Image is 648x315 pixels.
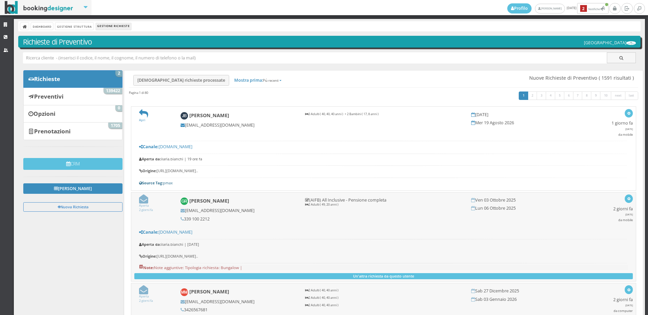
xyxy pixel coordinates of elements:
[582,91,592,100] a: 8
[471,120,587,125] h5: Mer 19 Agosto 2026
[139,290,153,303] a: Aperta2 giorni fa
[535,4,565,14] a: [PERSON_NAME]
[626,41,636,45] img: ea773b7e7d3611ed9c9d0608f5526cb6.png
[625,91,639,100] a: last
[23,87,123,105] a: Preventivi 139422
[139,144,159,150] b: Canale:
[611,91,626,100] a: next
[305,112,462,116] p: 3 Adulti ( 40, 40, 40 anni ) + 2 Bambini ( 17, 8 anni )
[139,144,628,149] h5: [DOMAIN_NAME]
[625,127,633,131] span: [DATE]
[537,91,546,100] a: 3
[33,110,55,117] b: Opzioni
[305,203,462,207] p: 2 Adulti ( 49, 20 anni )
[625,304,633,307] span: [DATE]
[31,23,53,30] a: Dashboard
[23,70,123,88] a: Richieste 2
[34,93,63,100] b: Preventivi
[181,208,296,213] h5: [EMAIL_ADDRESS][DOMAIN_NAME]
[139,180,163,185] b: Source Tag:
[471,297,587,302] h5: Sab 03 Gennaio 2026
[23,52,607,63] input: Ricerca cliente - (inserisci il codice, il nome, il cognome, il numero di telefono o la mail)
[305,288,462,293] p: 2 Adulti ( 40, 40 anni )
[573,91,583,100] a: 7
[133,75,229,86] a: [DEMOGRAPHIC_DATA] richieste processate
[181,198,188,205] img: Genni Rebesan
[181,299,296,304] h5: [EMAIL_ADDRESS][DOMAIN_NAME]
[108,123,122,129] span: 1705
[23,202,123,211] button: Nuova Richiesta
[139,199,153,212] a: Aperta2 giorni fa
[555,91,565,100] a: 5
[139,181,628,185] h6: pmax
[139,242,161,247] b: Aperta da:
[55,23,93,30] a: Gestione Struttura
[181,123,296,128] h5: [EMAIL_ADDRESS][DOMAIN_NAME]
[529,75,634,81] span: Nuove Richieste di Preventivo ( 1591 risultati )
[96,23,131,30] li: Gestione Richieste
[139,242,628,247] h6: ilaria.bianchi | [DATE]
[471,198,587,203] h5: Ven 03 Ottobre 2025
[23,105,123,123] a: Opzioni 0
[600,91,612,100] a: 10
[139,254,157,259] b: Origine:
[181,307,296,312] h5: 3426567681
[181,288,188,296] img: Michela Maniscalco
[625,213,633,216] span: [DATE]
[23,158,123,170] button: CRM
[129,90,148,95] h45: Pagina 1 di 80
[305,303,462,308] p: 2 Adulti ( 40, 40 anni )
[139,230,628,235] h5: [DOMAIN_NAME]
[618,132,633,137] small: da mobile
[34,127,71,135] b: Prenotazioni
[23,183,123,193] a: [PERSON_NAME]
[34,75,60,83] b: Richieste
[139,156,161,161] b: Aperta da:
[618,218,633,222] small: da mobile
[139,168,157,173] b: Origine:
[181,216,296,221] h5: 339 100 2212
[591,91,601,100] a: 9
[507,3,609,14] span: [DATE]
[139,169,628,173] h6: [URL][DOMAIN_NAME]..
[614,309,633,313] small: da computer
[546,91,556,100] a: 4
[139,229,159,235] b: Canale:
[139,113,148,122] a: Apri
[139,265,154,270] b: Note:
[139,254,628,259] h6: [URL][DOMAIN_NAME]..
[104,88,122,94] span: 139422
[584,40,636,45] h5: [GEOGRAPHIC_DATA]
[564,91,574,100] a: 6
[577,3,609,14] button: 2Notifiche
[305,296,462,300] p: 2 Adulti ( 40, 40 anni )
[139,157,628,161] h6: ilaria.bianchi | 19 ore fa
[612,121,633,136] h5: 1 giorno fa
[613,206,633,222] h5: 2 giorni fa
[5,1,73,14] img: BookingDesigner.com
[580,5,587,12] b: 2
[305,198,462,203] h5: (AIFB) All Inclusive - Pensione completa
[519,91,529,100] a: 1
[181,112,188,120] img: Jian Bei Hu
[23,122,123,140] a: Prenotazioni 1705
[189,198,229,204] b: [PERSON_NAME]
[471,206,587,211] h5: Lun 06 Ottobre 2025
[134,273,633,279] button: Un'altra richiesta da questo utente
[507,3,532,14] a: Profilo
[263,78,278,83] small: Più recenti
[115,105,122,111] span: 0
[189,112,229,119] b: [PERSON_NAME]
[613,297,633,313] h5: 2 giorni fa
[189,288,229,295] b: [PERSON_NAME]
[23,37,636,46] h3: Richieste di Preventivo
[528,91,538,100] a: 2
[115,71,122,77] span: 2
[139,265,628,270] pre: Note aggiuntive: Tipologia richiesta: Bungalow |
[471,112,587,117] h5: [DATE]
[471,288,587,293] h5: Sab 27 Dicembre 2025
[231,75,285,85] a: Mostra prima:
